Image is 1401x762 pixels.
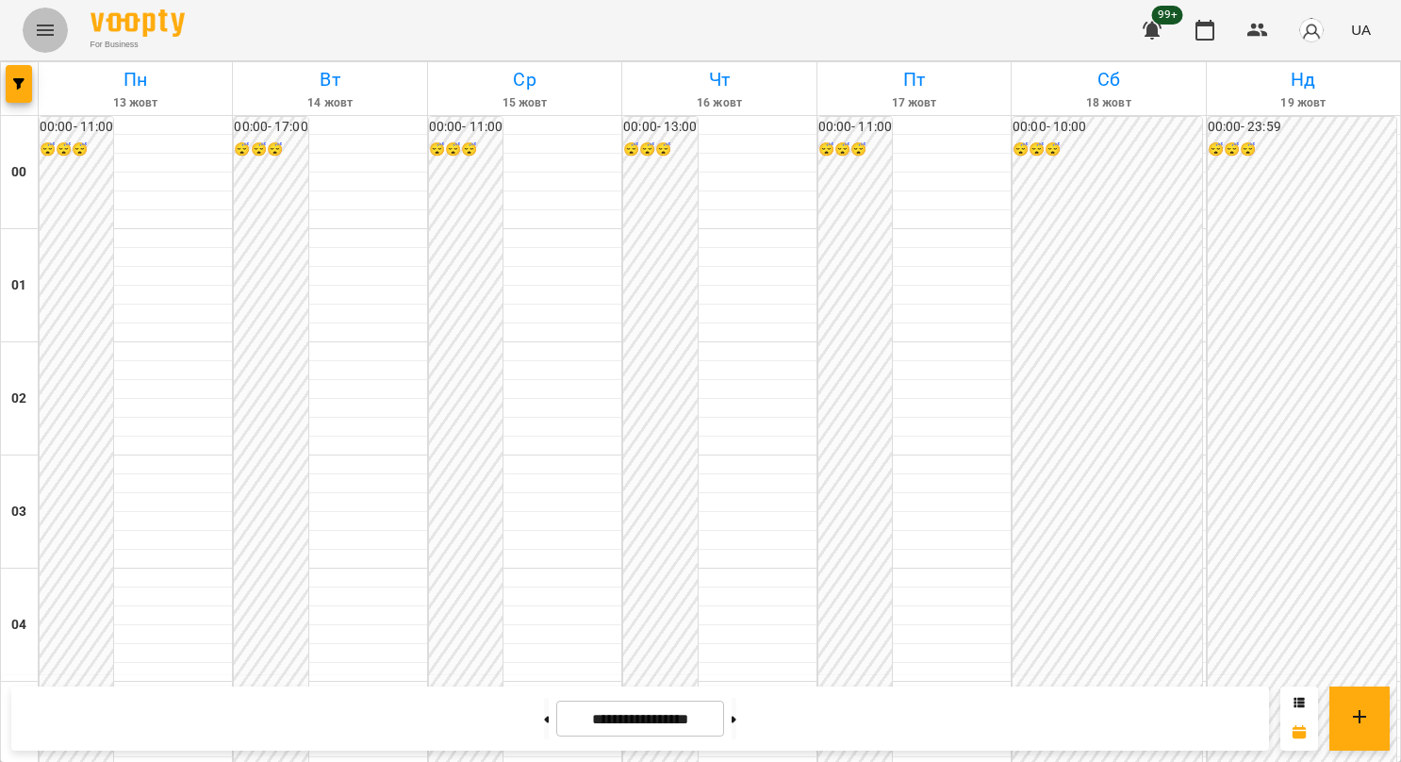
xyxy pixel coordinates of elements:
img: avatar_s.png [1298,17,1325,43]
h6: Нд [1210,65,1397,94]
h6: 😴😴😴 [623,140,697,160]
h6: 02 [11,389,26,409]
h6: 18 жовт [1014,94,1202,112]
button: UA [1343,12,1378,47]
h6: Сб [1014,65,1202,94]
h6: 00:00 - 11:00 [40,117,113,138]
h6: Пт [820,65,1008,94]
h6: 😴😴😴 [40,140,113,160]
h6: 00:00 - 11:00 [429,117,503,138]
h6: 04 [11,615,26,636]
h6: 13 жовт [41,94,229,112]
h6: 00:00 - 13:00 [623,117,697,138]
h6: 😴😴😴 [1208,140,1396,160]
h6: 03 [11,502,26,522]
h6: 19 жовт [1210,94,1397,112]
h6: 00:00 - 10:00 [1013,117,1201,138]
h6: 17 жовт [820,94,1008,112]
h6: 😴😴😴 [234,140,307,160]
h6: 😴😴😴 [1013,140,1201,160]
h6: 😴😴😴 [429,140,503,160]
h6: 00:00 - 17:00 [234,117,307,138]
h6: 00:00 - 11:00 [818,117,892,138]
h6: 01 [11,275,26,296]
h6: 14 жовт [236,94,423,112]
h6: 😴😴😴 [818,140,892,160]
img: Voopty Logo [91,9,185,37]
h6: Чт [625,65,813,94]
h6: Ср [431,65,618,94]
h6: Пн [41,65,229,94]
button: Menu [23,8,68,53]
h6: Вт [236,65,423,94]
h6: 15 жовт [431,94,618,112]
span: 99+ [1152,6,1183,25]
h6: 00 [11,162,26,183]
span: UA [1351,20,1371,40]
h6: 00:00 - 23:59 [1208,117,1396,138]
span: For Business [91,39,185,51]
h6: 16 жовт [625,94,813,112]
